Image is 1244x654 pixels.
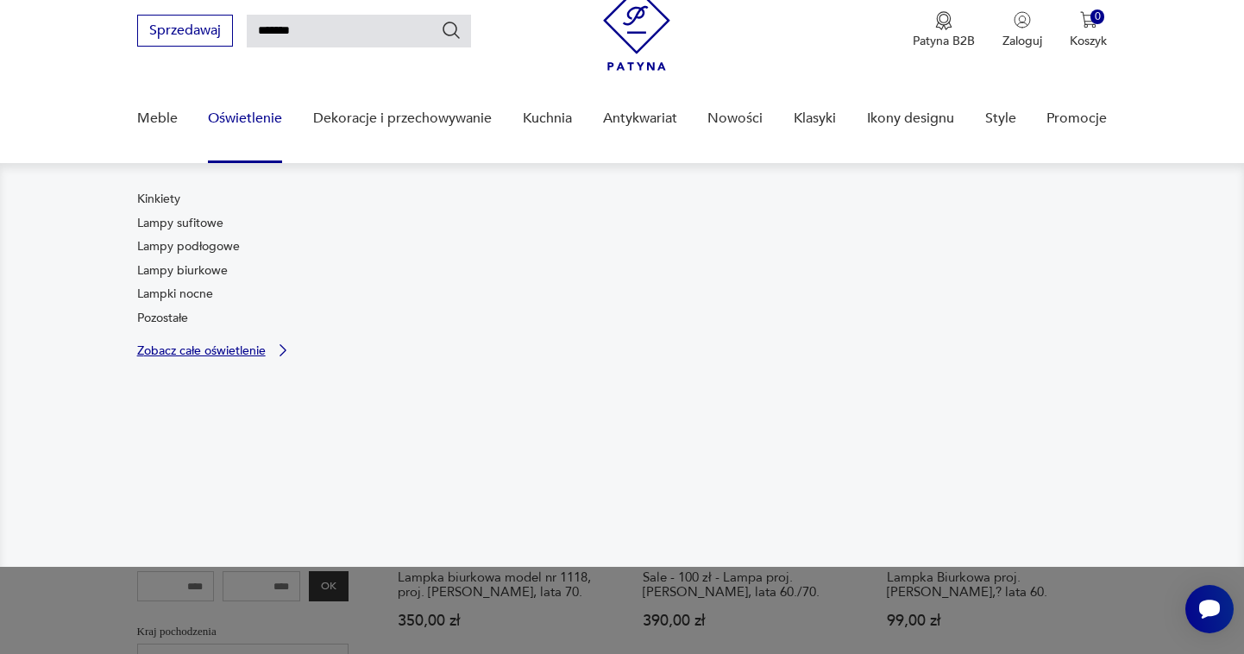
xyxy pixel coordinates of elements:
[1014,11,1031,28] img: Ikonka użytkownika
[1070,11,1107,49] button: 0Koszyk
[631,191,1107,512] img: a9d990cd2508053be832d7f2d4ba3cb1.jpg
[137,310,188,327] a: Pozostałe
[913,33,975,49] p: Patyna B2B
[1080,11,1097,28] img: Ikona koszyka
[1090,9,1105,24] div: 0
[935,11,952,30] img: Ikona medalu
[137,15,233,47] button: Sprzedawaj
[137,286,213,303] a: Lampki nocne
[523,85,572,152] a: Kuchnia
[1185,585,1234,633] iframe: Smartsupp widget button
[707,85,763,152] a: Nowości
[913,11,975,49] button: Patyna B2B
[867,85,954,152] a: Ikony designu
[985,85,1016,152] a: Style
[137,85,178,152] a: Meble
[313,85,492,152] a: Dekoracje i przechowywanie
[1002,33,1042,49] p: Zaloguj
[794,85,836,152] a: Klasyki
[1002,11,1042,49] button: Zaloguj
[137,26,233,38] a: Sprzedawaj
[137,215,223,232] a: Lampy sufitowe
[913,11,975,49] a: Ikona medaluPatyna B2B
[137,345,266,356] p: Zobacz całe oświetlenie
[208,85,282,152] a: Oświetlenie
[137,262,228,280] a: Lampy biurkowe
[1046,85,1107,152] a: Promocje
[137,191,180,208] a: Kinkiety
[137,238,240,255] a: Lampy podłogowe
[441,20,462,41] button: Szukaj
[137,342,292,359] a: Zobacz całe oświetlenie
[603,85,677,152] a: Antykwariat
[1070,33,1107,49] p: Koszyk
